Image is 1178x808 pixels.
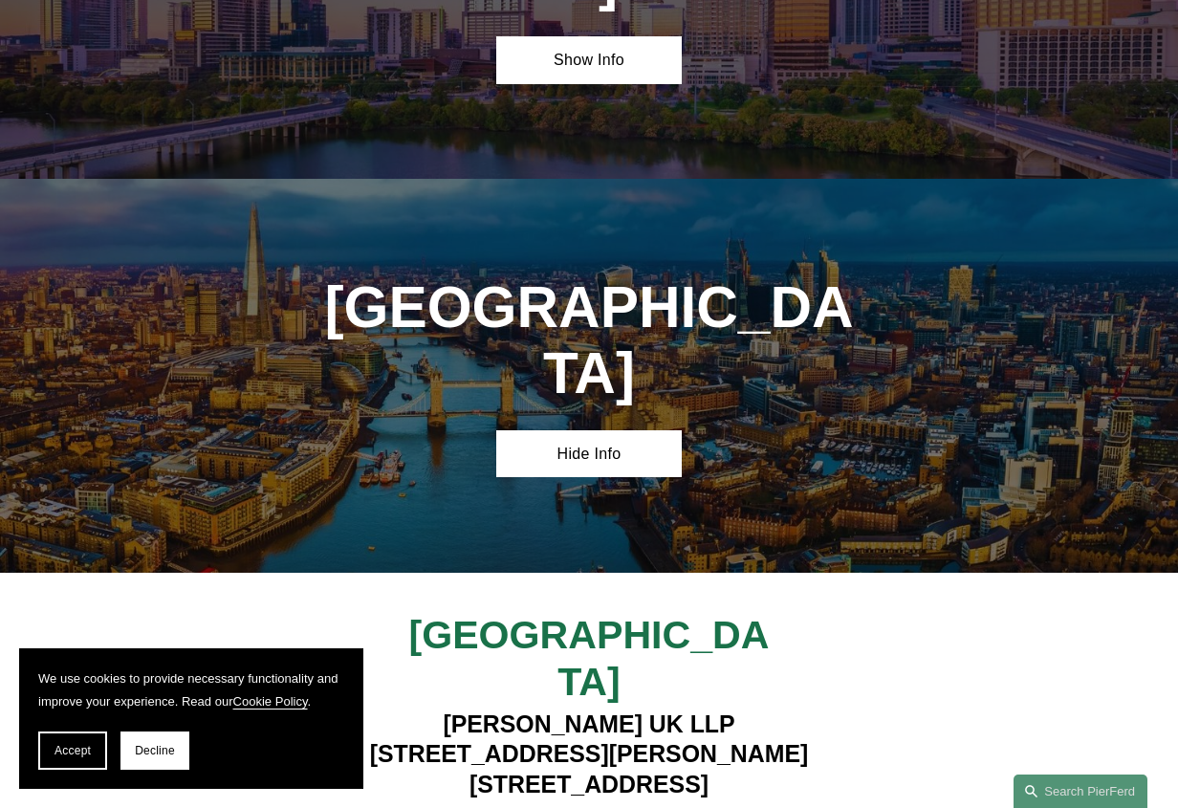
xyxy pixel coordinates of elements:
a: Cookie Policy [233,694,308,709]
a: Hide Info [496,430,681,478]
a: Search this site [1014,775,1147,808]
span: Accept [55,744,91,757]
button: Accept [38,732,107,770]
span: [GEOGRAPHIC_DATA] [408,613,769,705]
button: Decline [120,732,189,770]
section: Cookie banner [19,648,363,789]
h4: [PERSON_NAME] UK LLP [STREET_ADDRESS][PERSON_NAME] [STREET_ADDRESS] [359,710,820,800]
span: Decline [135,744,175,757]
p: We use cookies to provide necessary functionality and improve your experience. Read our . [38,667,344,712]
h1: [GEOGRAPHIC_DATA] [312,274,865,406]
a: Show Info [496,36,681,84]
